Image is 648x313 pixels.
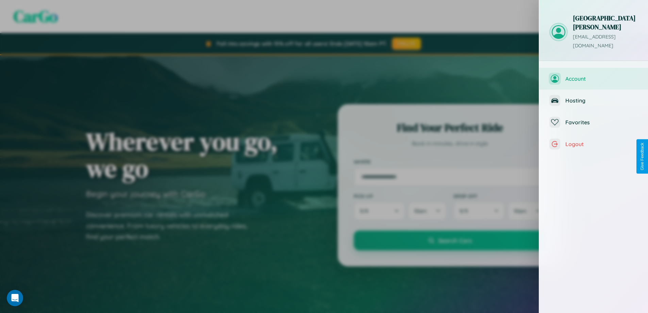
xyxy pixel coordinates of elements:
button: Account [539,68,648,90]
span: Account [565,75,638,82]
button: Hosting [539,90,648,111]
button: Logout [539,133,648,155]
div: Open Intercom Messenger [7,290,23,306]
span: Favorites [565,119,638,126]
div: Give Feedback [640,143,645,170]
p: [EMAIL_ADDRESS][DOMAIN_NAME] [573,33,638,50]
h3: [GEOGRAPHIC_DATA] [PERSON_NAME] [573,14,638,31]
button: Favorites [539,111,648,133]
span: Logout [565,141,638,147]
span: Hosting [565,97,638,104]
